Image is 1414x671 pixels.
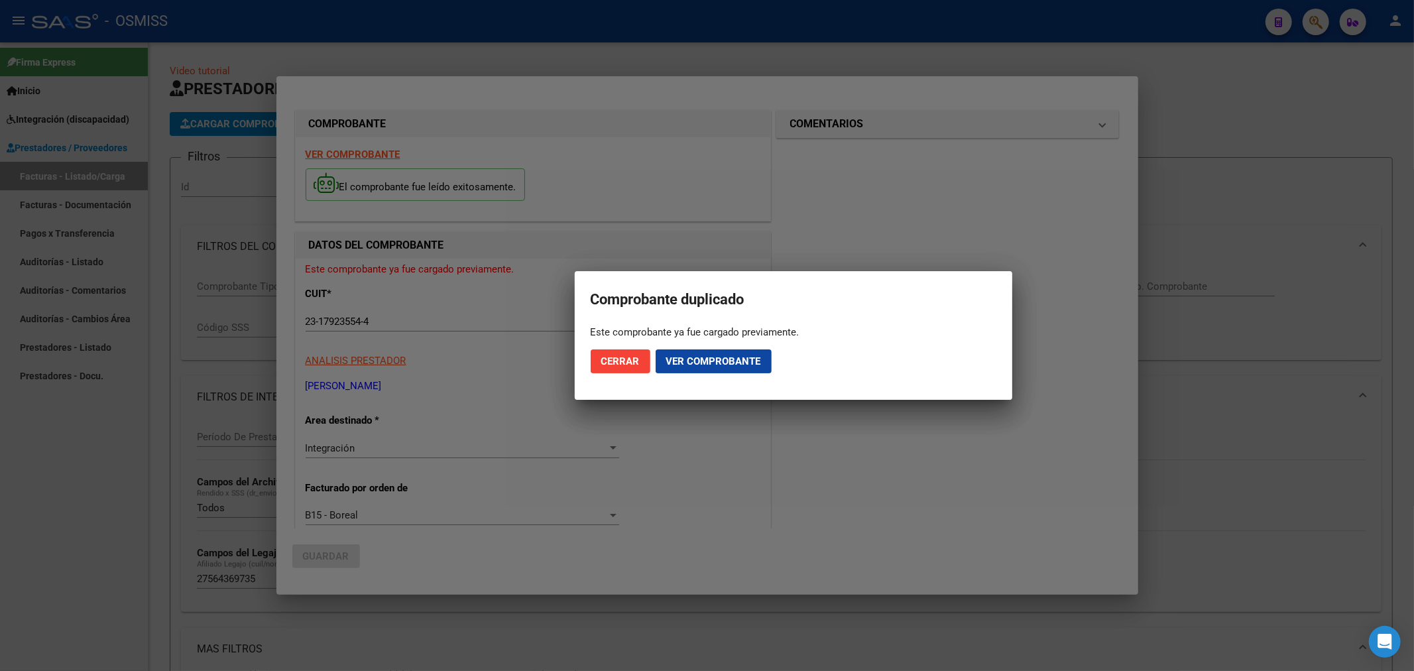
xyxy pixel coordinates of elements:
h2: Comprobante duplicado [591,287,996,312]
button: Cerrar [591,349,650,373]
div: Open Intercom Messenger [1369,626,1401,658]
button: Ver comprobante [656,349,772,373]
div: Este comprobante ya fue cargado previamente. [591,326,996,339]
span: Cerrar [601,355,640,367]
span: Ver comprobante [666,355,761,367]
